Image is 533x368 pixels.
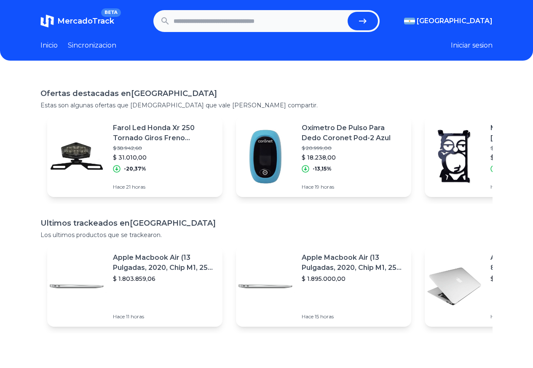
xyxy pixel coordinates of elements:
[425,257,484,316] img: Featured image
[236,127,295,186] img: Featured image
[40,88,493,99] h1: Ofertas destacadas en [GEOGRAPHIC_DATA]
[113,313,216,320] p: Hace 11 horas
[40,101,493,109] p: Estas son algunas ofertas que [DEMOGRAPHIC_DATA] que vale [PERSON_NAME] compartir.
[40,14,54,28] img: MercadoTrack
[404,18,415,24] img: Argentina
[302,123,404,143] p: Oxímetro De Pulso Para Dedo Coronet Pod-2 Azul
[236,246,411,327] a: Featured imageApple Macbook Air (13 Pulgadas, 2020, Chip M1, 256 Gb De Ssd, 8 Gb De Ram) - Plata$...
[40,40,58,51] a: Inicio
[40,14,114,28] a: MercadoTrackBETA
[47,257,106,316] img: Featured image
[236,257,295,316] img: Featured image
[302,145,404,152] p: $ 20.999,00
[40,231,493,239] p: Los ultimos productos que se trackearon.
[47,116,222,197] a: Featured imageFarol Led Honda Xr 250 Tornado Giros Freno Posicion Fume$ 38.942,60$ 31.010,00-20,3...
[425,127,484,186] img: Featured image
[404,16,493,26] button: [GEOGRAPHIC_DATA]
[302,253,404,273] p: Apple Macbook Air (13 Pulgadas, 2020, Chip M1, 256 Gb De Ssd, 8 Gb De Ram) - Plata
[302,153,404,162] p: $ 18.238,00
[47,127,106,186] img: Featured image
[313,165,332,172] p: -13,15%
[40,217,493,229] h1: Ultimos trackeados en [GEOGRAPHIC_DATA]
[113,253,216,273] p: Apple Macbook Air (13 Pulgadas, 2020, Chip M1, 256 Gb De Ssd, 8 Gb De Ram) - Plata
[68,40,116,51] a: Sincronizacion
[113,145,216,152] p: $ 38.942,60
[302,275,404,283] p: $ 1.895.000,00
[57,16,114,26] span: MercadoTrack
[302,184,404,190] p: Hace 19 horas
[113,123,216,143] p: Farol Led Honda Xr 250 Tornado Giros Freno Posicion Fume
[124,165,146,172] p: -20,37%
[302,313,404,320] p: Hace 15 horas
[47,246,222,327] a: Featured imageApple Macbook Air (13 Pulgadas, 2020, Chip M1, 256 Gb De Ssd, 8 Gb De Ram) - Plata$...
[113,275,216,283] p: $ 1.803.859,06
[101,8,121,17] span: BETA
[451,40,493,51] button: Iniciar sesion
[113,153,216,162] p: $ 31.010,00
[113,184,216,190] p: Hace 21 horas
[417,16,493,26] span: [GEOGRAPHIC_DATA]
[236,116,411,197] a: Featured imageOxímetro De Pulso Para Dedo Coronet Pod-2 Azul$ 20.999,00$ 18.238,00-13,15%Hace 19 ...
